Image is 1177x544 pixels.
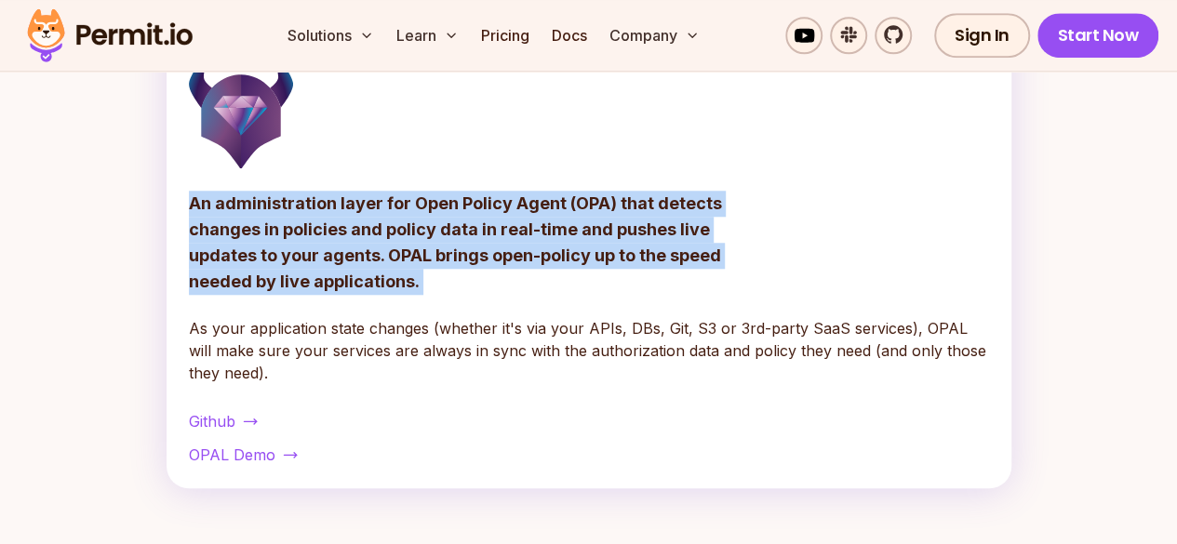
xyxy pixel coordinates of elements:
a: Docs [544,17,595,54]
img: opal [189,48,293,168]
a: Start Now [1037,13,1159,58]
button: Company [602,17,707,54]
a: Pricing [474,17,537,54]
button: Learn [389,17,466,54]
img: Permit logo [19,4,201,67]
button: Solutions [280,17,381,54]
span: Github [189,410,235,432]
a: OPAL Demo [189,444,989,466]
a: Github [189,410,989,432]
p: An administration layer for Open Policy Agent (OPA) that detects changes in policies and policy d... [189,191,747,295]
a: Sign In [934,13,1030,58]
p: As your application state changes (whether it's via your APIs, DBs, Git, S3 or 3rd-party SaaS ser... [189,317,989,384]
span: OPAL Demo [189,444,275,466]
